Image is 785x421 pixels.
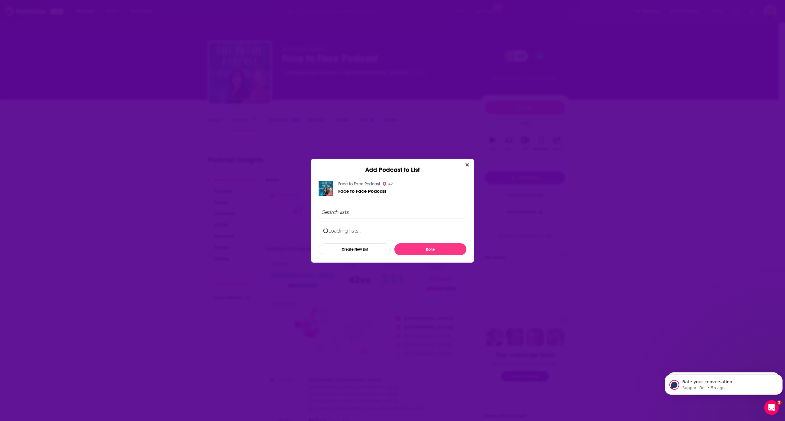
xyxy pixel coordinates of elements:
[777,400,782,405] span: 2
[383,182,393,186] a: 47
[319,181,333,196] img: Face to Face Podcast
[319,206,466,255] div: Add Podcast To List
[662,362,785,404] iframe: Intercom notifications message
[463,161,471,169] button: Close
[388,183,393,185] span: 47
[394,243,466,255] button: Done
[319,206,466,218] input: Search lists
[319,223,466,238] div: Loading lists...
[338,188,386,194] a: Face to Face Podcast
[319,243,391,255] button: Create New List
[338,181,380,187] a: Face to Face Podcast
[311,159,474,174] div: Add Podcast to List
[338,188,386,194] span: Face to Face Podcast
[764,400,779,415] iframe: Intercom live chat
